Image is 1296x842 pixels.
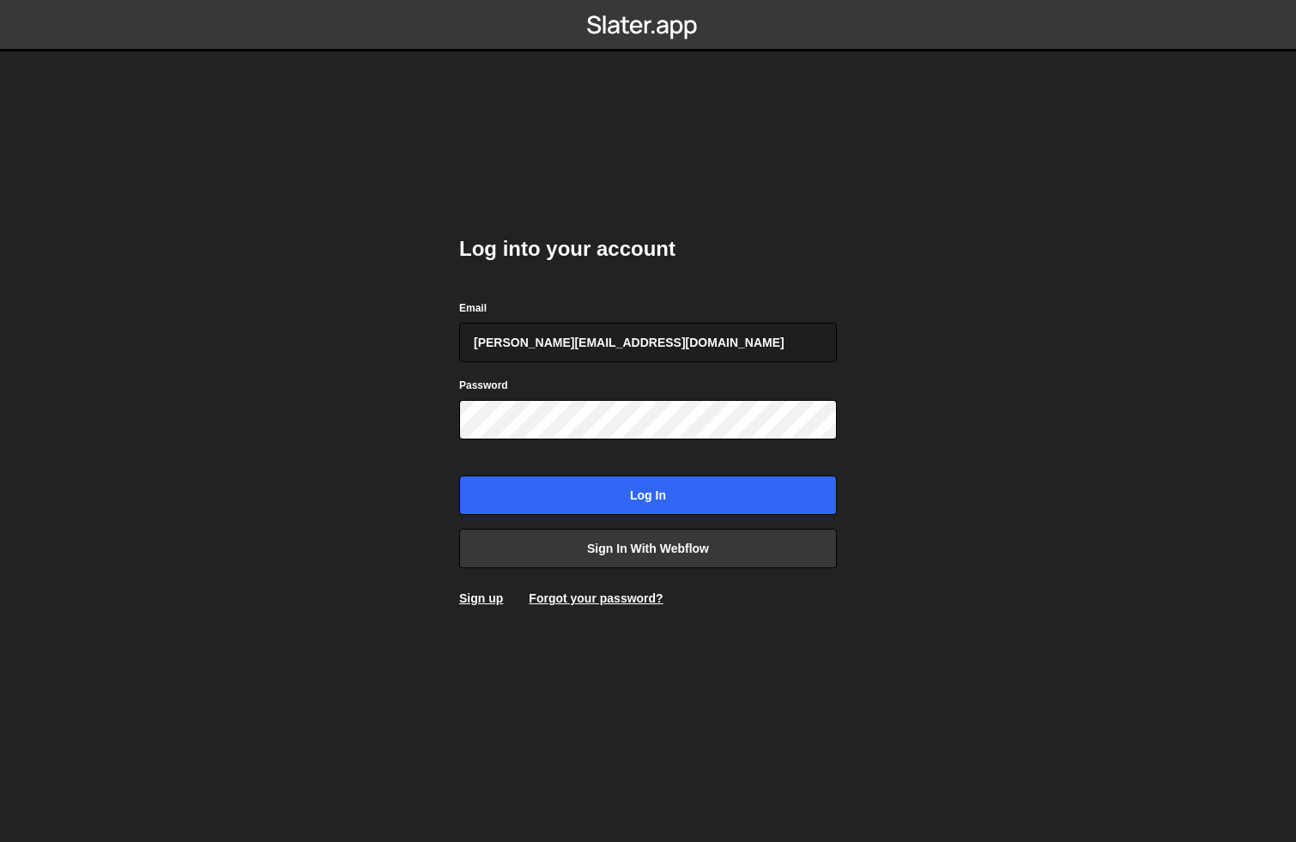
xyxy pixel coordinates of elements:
[459,235,837,263] h2: Log into your account
[459,476,837,515] input: Log in
[529,591,663,605] a: Forgot your password?
[459,529,837,568] a: Sign in with Webflow
[459,300,487,317] label: Email
[459,377,508,394] label: Password
[459,591,503,605] a: Sign up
